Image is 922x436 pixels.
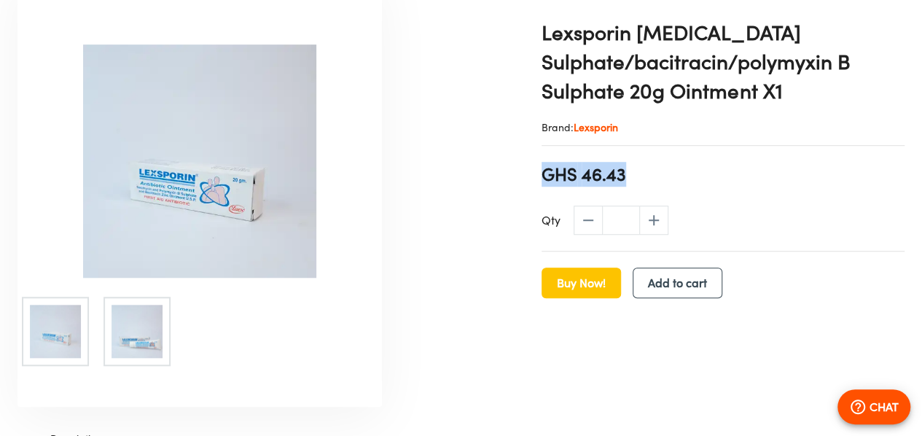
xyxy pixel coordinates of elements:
p: CHAT [870,398,899,416]
span: increase [639,206,668,235]
span: Lexsporin [574,121,618,133]
span: GHS 46.43 [542,162,626,187]
span: Add to cart [648,273,707,293]
img: Lexsporin Neomycin Sulphate/bacitracin/polymyxin B Sulphate 20g Ointment X1 [30,305,83,358]
img: Lexsporin Neomycin Sulphate/bacitracin/polymyxin B Sulphate 20g Ointment X1 [112,305,165,358]
p: Qty [542,211,560,229]
span: Buy Now! [557,273,606,293]
button: CHAT [837,389,910,424]
img: Lexsporin Neomycin Sulphate/bacitracin/polymyxin B Sulphate 20g Ointment X1 [17,44,382,278]
p: Brand: [542,120,905,135]
button: Buy Now! [542,268,621,298]
button: Add to cart [633,268,722,298]
h1: Lexsporin [MEDICAL_DATA] Sulphate/bacitracin/polymyxin B Sulphate 20g Ointment X1 [542,18,905,106]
